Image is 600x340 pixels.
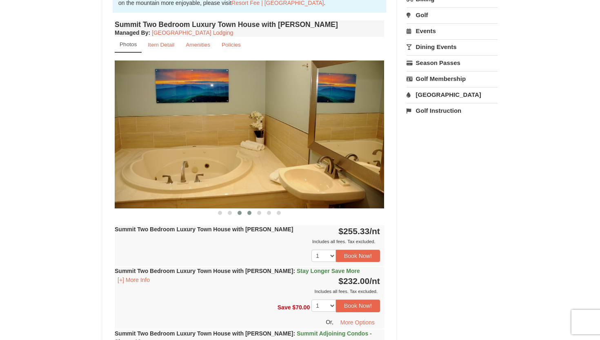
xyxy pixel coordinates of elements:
[369,226,380,236] span: /nt
[336,300,380,312] button: Book Now!
[115,29,148,36] span: Managed By
[338,226,380,236] strong: $255.33
[115,275,153,284] button: [+] More Info
[326,318,333,325] span: Or,
[407,7,498,22] a: Golf
[407,87,498,102] a: [GEOGRAPHIC_DATA]
[180,37,216,53] a: Amenities
[407,39,498,54] a: Dining Events
[115,226,293,233] strong: Summit Two Bedroom Luxury Town House with [PERSON_NAME]
[338,276,369,286] span: $232.00
[115,60,384,208] img: 18876286-204-56aa937f.png
[152,29,233,36] a: [GEOGRAPHIC_DATA] Lodging
[115,37,142,53] a: Photos
[115,287,380,295] div: Includes all fees. Tax excluded.
[407,103,498,118] a: Golf Instruction
[407,55,498,70] a: Season Passes
[120,41,137,47] small: Photos
[292,304,310,311] span: $70.00
[407,71,498,86] a: Golf Membership
[115,20,384,29] h4: Summit Two Bedroom Luxury Town House with [PERSON_NAME]
[148,42,174,48] small: Item Detail
[115,268,360,274] strong: Summit Two Bedroom Luxury Town House with [PERSON_NAME]
[293,268,295,274] span: :
[216,37,246,53] a: Policies
[222,42,241,48] small: Policies
[336,250,380,262] button: Book Now!
[407,23,498,38] a: Events
[115,237,380,246] div: Includes all fees. Tax excluded.
[186,42,210,48] small: Amenities
[142,37,180,53] a: Item Detail
[293,330,295,337] span: :
[278,304,291,311] span: Save
[297,268,360,274] span: Stay Longer Save More
[369,276,380,286] span: /nt
[335,316,380,329] button: More Options
[115,29,150,36] strong: :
